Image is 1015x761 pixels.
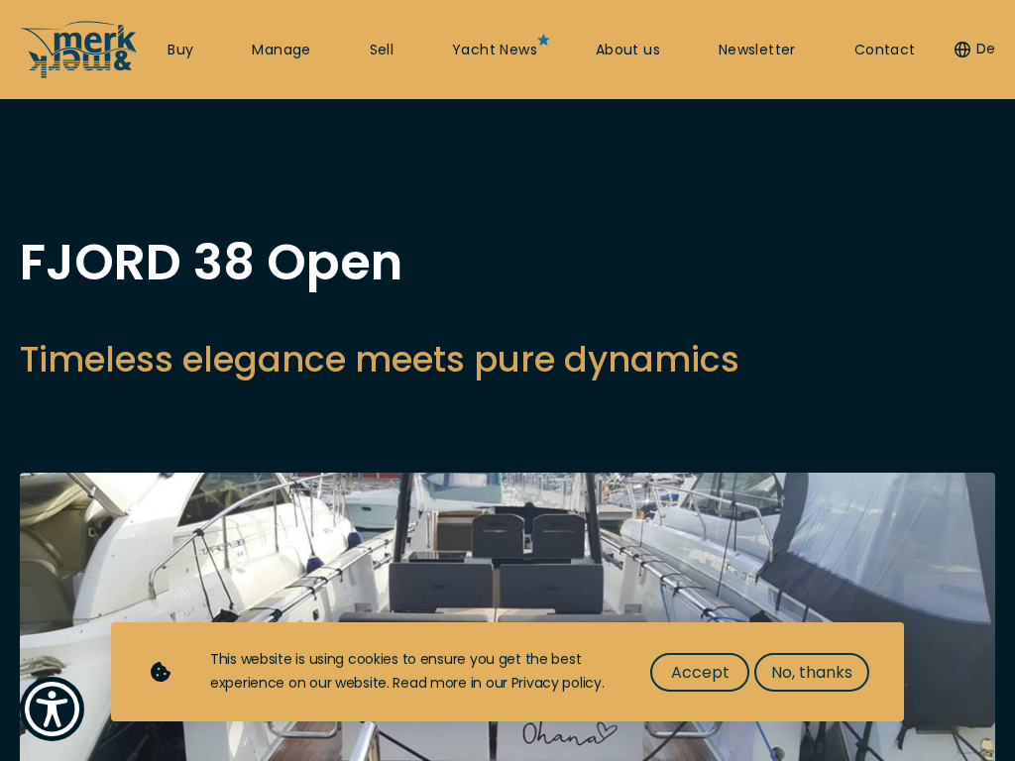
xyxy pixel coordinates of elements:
[596,41,660,60] a: About us
[20,335,739,383] h2: Timeless elegance meets pure dynamics
[20,238,739,287] h1: FJORD 38 Open
[650,653,749,692] button: Accept
[719,41,796,60] a: Newsletter
[754,653,869,692] button: No, thanks
[771,660,852,685] span: No, thanks
[20,677,84,741] button: Show Accessibility Preferences
[168,41,193,60] a: Buy
[370,41,395,60] a: Sell
[511,673,602,693] a: Privacy policy
[252,41,310,60] a: Manage
[955,40,995,59] button: De
[671,660,730,685] span: Accept
[452,41,537,60] a: Yacht News
[210,648,611,696] div: This website is using cookies to ensure you get the best experience on our website. Read more in ...
[854,41,916,60] a: Contact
